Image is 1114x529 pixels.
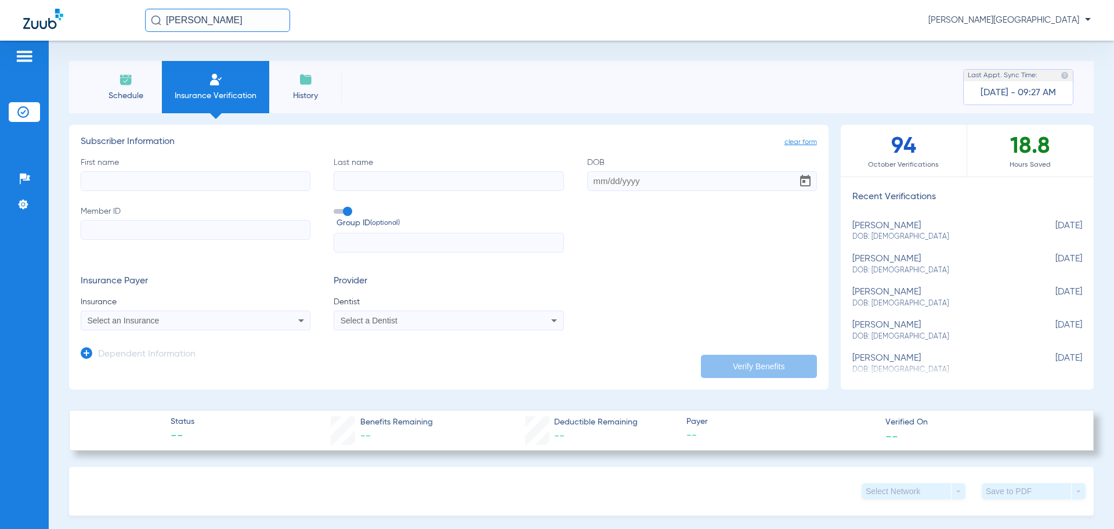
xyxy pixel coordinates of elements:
div: 94 [841,125,967,177]
span: [DATE] [1024,320,1082,341]
span: Select an Insurance [88,316,160,325]
span: -- [686,429,876,443]
input: Last name [334,171,563,191]
span: [DATE] - 09:27 AM [981,87,1056,99]
span: -- [360,431,371,441]
label: Member ID [81,206,310,253]
span: [DATE] [1024,254,1082,275]
img: hamburger-icon [15,49,34,63]
span: Verified On [885,416,1075,429]
input: Search for patients [145,9,290,32]
label: First name [81,157,310,191]
div: [PERSON_NAME] [852,353,1024,375]
label: Last name [334,157,563,191]
img: Search Icon [151,15,161,26]
span: -- [885,430,898,442]
span: DOB: [DEMOGRAPHIC_DATA] [852,265,1024,276]
span: DOB: [DEMOGRAPHIC_DATA] [852,298,1024,309]
div: [PERSON_NAME] [852,221,1024,242]
img: last sync help info [1061,71,1069,80]
span: Insurance [81,296,310,308]
span: Status [171,416,194,428]
div: [PERSON_NAME] [852,320,1024,341]
h3: Dependent Information [98,349,196,361]
span: [DATE] [1024,353,1082,375]
span: Insurance Verification [171,90,261,102]
span: Schedule [98,90,153,102]
span: Payer [686,416,876,428]
img: Zuub Logo [23,9,63,29]
h3: Insurance Payer [81,276,310,287]
small: (optional) [370,217,400,229]
label: DOB [587,157,817,191]
h3: Provider [334,276,563,287]
span: [DATE] [1024,287,1082,308]
img: History [299,73,313,87]
span: Select a Dentist [341,316,397,325]
div: [PERSON_NAME] [852,254,1024,275]
span: History [278,90,333,102]
button: Open calendar [794,170,817,193]
span: Last Appt. Sync Time: [968,70,1037,81]
input: DOBOpen calendar [587,171,817,191]
span: Hours Saved [967,159,1094,171]
h3: Recent Verifications [841,192,1094,203]
span: DOB: [DEMOGRAPHIC_DATA] [852,332,1024,342]
input: Member ID [81,220,310,240]
button: Verify Benefits [701,355,817,378]
h3: Subscriber Information [81,136,817,148]
span: Dentist [334,296,563,308]
span: DOB: [DEMOGRAPHIC_DATA] [852,232,1024,242]
span: October Verifications [841,159,967,171]
input: First name [81,171,310,191]
span: [DATE] [1024,221,1082,242]
img: Schedule [119,73,133,87]
span: -- [171,429,194,445]
span: [PERSON_NAME][GEOGRAPHIC_DATA] [928,15,1091,26]
span: -- [554,431,565,441]
span: Deductible Remaining [554,416,638,429]
div: [PERSON_NAME] [852,287,1024,308]
div: 18.8 [967,125,1094,177]
img: Manual Insurance Verification [209,73,223,87]
span: Benefits Remaining [360,416,433,429]
span: Group ID [337,217,563,229]
span: clear form [784,136,817,148]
